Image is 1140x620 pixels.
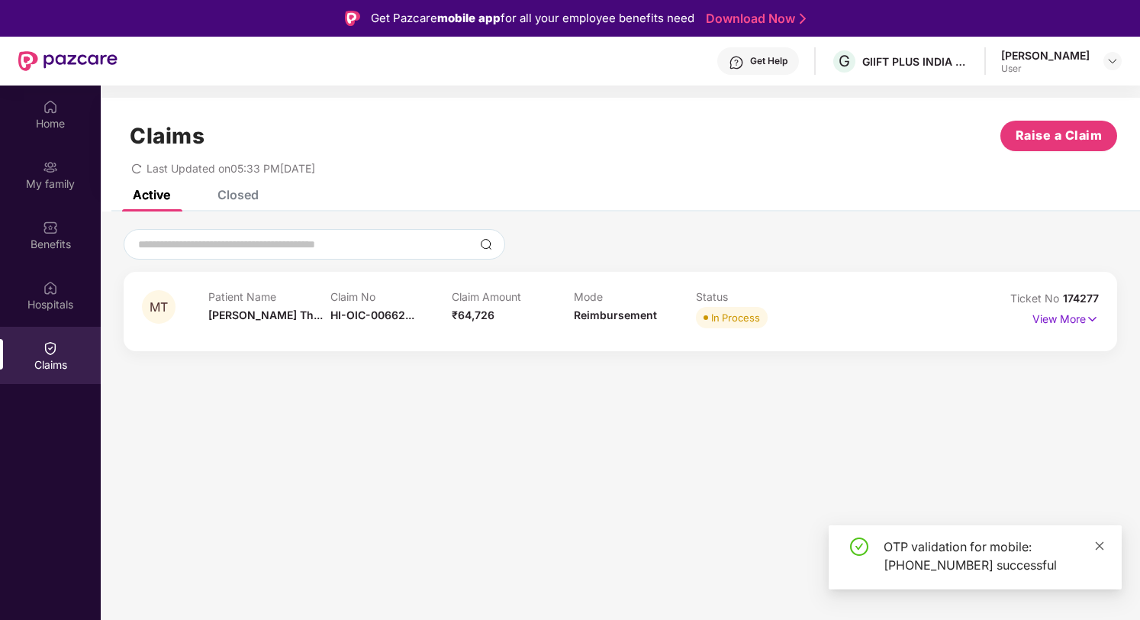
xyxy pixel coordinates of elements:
p: Patient Name [208,290,330,303]
img: svg+xml;base64,PHN2ZyBpZD0iQ2xhaW0iIHhtbG5zPSJodHRwOi8vd3d3LnczLm9yZy8yMDAwL3N2ZyIgd2lkdGg9IjIwIi... [43,341,58,356]
strong: mobile app [437,11,501,25]
img: svg+xml;base64,PHN2ZyB4bWxucz0iaHR0cDovL3d3dy53My5vcmcvMjAwMC9zdmciIHdpZHRoPSIxNyIgaGVpZ2h0PSIxNy... [1086,311,1099,328]
span: close [1094,541,1105,551]
p: Status [696,290,818,303]
span: HI-OIC-00662... [330,308,414,321]
div: Get Help [750,55,787,67]
h1: Claims [130,123,204,149]
span: G [839,52,850,70]
img: svg+xml;base64,PHN2ZyB3aWR0aD0iMjAiIGhlaWdodD0iMjAiIHZpZXdCb3g9IjAgMCAyMCAyMCIgZmlsbD0ibm9uZSIgeG... [43,160,58,175]
img: Logo [345,11,360,26]
div: Closed [217,187,259,202]
span: ₹64,726 [452,308,494,321]
div: Get Pazcare for all your employee benefits need [371,9,694,27]
img: svg+xml;base64,PHN2ZyBpZD0iSGVscC0zMngzMiIgeG1sbnM9Imh0dHA6Ly93d3cudzMub3JnLzIwMDAvc3ZnIiB3aWR0aD... [729,55,744,70]
img: Stroke [800,11,806,27]
span: check-circle [850,538,868,556]
img: svg+xml;base64,PHN2ZyBpZD0iQmVuZWZpdHMiIHhtbG5zPSJodHRwOi8vd3d3LnczLm9yZy8yMDAwL3N2ZyIgd2lkdGg9Ij... [43,220,58,235]
div: In Process [711,310,760,325]
span: redo [131,162,142,175]
span: MT [150,301,168,314]
a: Download Now [706,11,801,27]
span: Reimbursement [574,308,657,321]
div: GIIFT PLUS INDIA PRIVATE LIMITED [862,54,969,69]
img: svg+xml;base64,PHN2ZyBpZD0iSG9zcGl0YWxzIiB4bWxucz0iaHR0cDovL3d3dy53My5vcmcvMjAwMC9zdmciIHdpZHRoPS... [43,280,58,295]
div: OTP validation for mobile: [PHONE_NUMBER] successful [884,538,1103,574]
div: User [1001,63,1090,75]
p: Mode [574,290,696,303]
span: Last Updated on 05:33 PM[DATE] [147,162,315,175]
p: Claim Amount [452,290,574,303]
span: [PERSON_NAME] Th... [208,308,323,321]
p: Claim No [330,290,452,303]
p: View More [1032,307,1099,328]
img: svg+xml;base64,PHN2ZyBpZD0iRHJvcGRvd24tMzJ4MzIiIHhtbG5zPSJodHRwOi8vd3d3LnczLm9yZy8yMDAwL3N2ZyIgd2... [1106,55,1119,67]
img: svg+xml;base64,PHN2ZyBpZD0iU2VhcmNoLTMyeDMyIiB4bWxucz0iaHR0cDovL3d3dy53My5vcmcvMjAwMC9zdmciIHdpZH... [480,238,492,250]
img: New Pazcare Logo [18,51,118,71]
button: Raise a Claim [1000,121,1117,151]
div: Active [133,187,170,202]
span: Ticket No [1010,292,1063,305]
span: 174277 [1063,292,1099,305]
span: Raise a Claim [1016,126,1103,145]
div: [PERSON_NAME] [1001,48,1090,63]
img: svg+xml;base64,PHN2ZyBpZD0iSG9tZSIgeG1sbnM9Imh0dHA6Ly93d3cudzMub3JnLzIwMDAvc3ZnIiB3aWR0aD0iMjAiIG... [43,99,58,115]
